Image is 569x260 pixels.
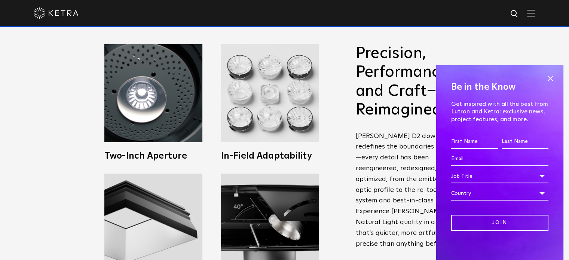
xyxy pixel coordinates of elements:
[221,152,319,160] h3: In-Field Adaptability
[451,135,498,149] input: First Name
[104,44,202,142] img: Ketra 2
[527,9,535,16] img: Hamburger%20Nav.svg
[510,9,519,19] img: search icon
[451,215,548,231] input: Join
[104,152,202,160] h3: Two-Inch Aperture
[221,44,319,142] img: Ketra D2 LED Downlight fixtures with Wireless Control
[356,44,472,120] h2: Precision, Performance, and Craft–Reimagined
[356,131,472,250] p: [PERSON_NAME] D2 downlight redefines the boundaries of physics—every detail has been reengineered...
[451,186,548,201] div: Country
[34,7,79,19] img: ketra-logo-2019-white
[502,135,548,149] input: Last Name
[451,80,548,94] h4: Be in the Know
[451,100,548,123] p: Get inspired with all the best from Lutron and Ketra: exclusive news, project features, and more.
[451,152,548,166] input: Email
[451,169,548,183] div: Job Title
